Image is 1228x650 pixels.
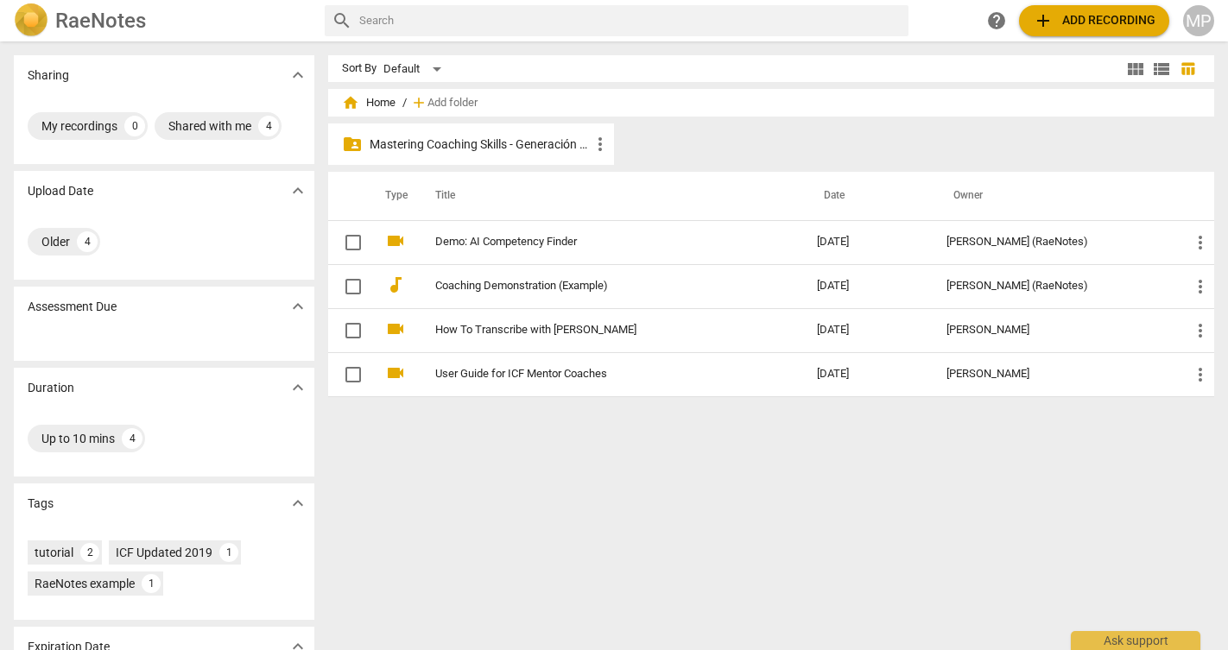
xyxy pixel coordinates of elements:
span: help [986,10,1007,31]
h2: RaeNotes [55,9,146,33]
div: [PERSON_NAME] (RaeNotes) [946,236,1162,249]
p: Assessment Due [28,298,117,316]
span: expand_more [288,65,308,85]
span: add [410,94,427,111]
div: [PERSON_NAME] (RaeNotes) [946,280,1162,293]
span: videocam [385,230,406,251]
span: more_vert [1190,232,1211,253]
th: Owner [933,172,1176,220]
span: view_module [1125,59,1146,79]
div: Sort By [342,62,377,75]
div: [PERSON_NAME] [946,368,1162,381]
button: Show more [285,375,311,401]
span: more_vert [1190,276,1211,297]
p: Mastering Coaching Skills - Generación 31 [370,136,590,154]
div: Default [383,55,447,83]
th: Date [803,172,933,220]
td: [DATE] [803,264,933,308]
span: expand_more [288,180,308,201]
span: expand_more [288,493,308,514]
span: more_vert [1190,364,1211,385]
a: How To Transcribe with [PERSON_NAME] [435,324,756,337]
span: audiotrack [385,275,406,295]
button: MP [1183,5,1214,36]
span: videocam [385,363,406,383]
td: [DATE] [803,352,933,396]
div: My recordings [41,117,117,135]
p: Sharing [28,66,69,85]
span: Add folder [427,97,478,110]
p: Duration [28,379,74,397]
a: Coaching Demonstration (Example) [435,280,756,293]
a: Help [981,5,1012,36]
button: Show more [285,490,311,516]
input: Search [359,7,902,35]
div: 0 [124,116,145,136]
button: Table view [1174,56,1200,82]
span: expand_more [288,377,308,398]
div: 4 [77,231,98,252]
a: Demo: AI Competency Finder [435,236,756,249]
span: / [402,97,407,110]
span: table_chart [1180,60,1196,77]
span: more_vert [1190,320,1211,341]
a: LogoRaeNotes [14,3,311,38]
div: tutorial [35,544,73,561]
div: 4 [122,428,142,449]
button: Show more [285,62,311,88]
span: videocam [385,319,406,339]
div: 2 [80,543,99,562]
span: Home [342,94,396,111]
div: Ask support [1071,631,1200,650]
div: Older [41,233,70,250]
p: Upload Date [28,182,93,200]
button: Upload [1019,5,1169,36]
td: [DATE] [803,308,933,352]
span: Add recording [1033,10,1155,31]
div: [PERSON_NAME] [946,324,1162,337]
a: User Guide for ICF Mentor Coaches [435,368,756,381]
button: Show more [285,293,311,319]
span: view_list [1151,59,1172,79]
th: Type [371,172,415,220]
th: Title [415,172,804,220]
span: add [1033,10,1054,31]
div: Up to 10 mins [41,430,115,447]
span: search [332,10,352,31]
img: Logo [14,3,48,38]
span: home [342,94,359,111]
div: 4 [258,116,279,136]
span: expand_more [288,296,308,317]
div: 1 [219,543,238,562]
div: 1 [142,574,161,593]
div: ICF Updated 2019 [116,544,212,561]
div: Shared with me [168,117,251,135]
span: more_vert [590,134,611,155]
td: [DATE] [803,220,933,264]
button: Show more [285,178,311,204]
button: Tile view [1123,56,1149,82]
button: List view [1149,56,1174,82]
div: RaeNotes example [35,575,135,592]
p: Tags [28,495,54,513]
span: folder_shared [342,134,363,155]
